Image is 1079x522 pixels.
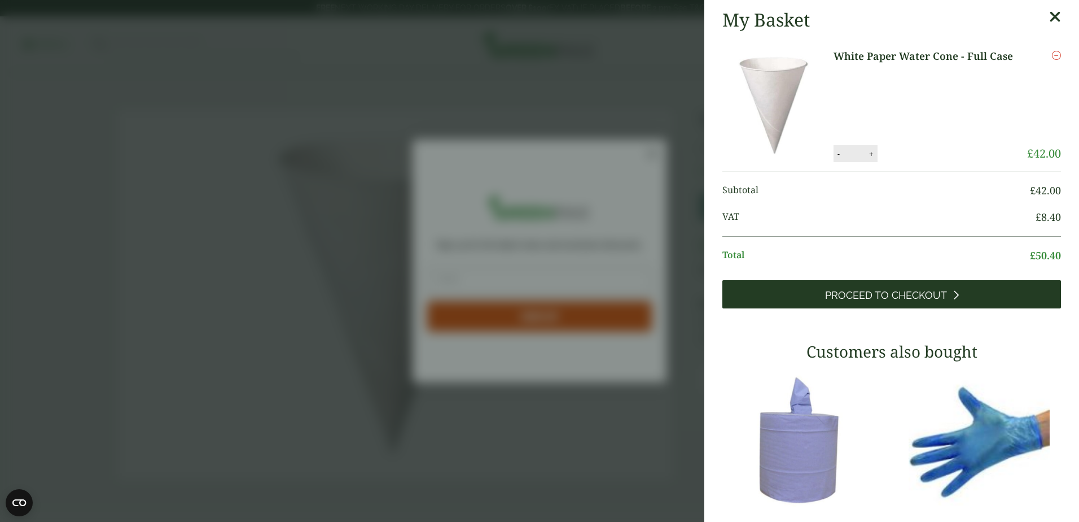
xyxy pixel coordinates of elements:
a: Proceed to Checkout [722,280,1061,308]
a: Remove this item [1052,49,1061,62]
bdi: 50.40 [1030,249,1061,262]
bdi: 8.40 [1036,210,1061,224]
span: Total [722,248,1030,263]
button: - [834,149,843,159]
span: £ [1030,184,1036,197]
span: Proceed to Checkout [825,289,947,302]
img: 4130015J-Blue-Vinyl-Powder-Free-Gloves-Medium [897,369,1061,511]
button: + [866,149,877,159]
img: 3630017-2-Ply-Blue-Centre-Feed-104m [722,369,886,511]
a: White Paper Water Cone - Full Case [834,49,1020,64]
span: £ [1036,210,1041,224]
span: Subtotal [722,183,1030,198]
bdi: 42.00 [1027,146,1061,161]
h2: My Basket [722,9,810,31]
bdi: 42.00 [1030,184,1061,197]
h3: Customers also bought [722,342,1061,362]
button: Open CMP widget [6,489,33,516]
span: VAT [722,210,1036,225]
span: £ [1027,146,1033,161]
span: £ [1030,249,1036,262]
